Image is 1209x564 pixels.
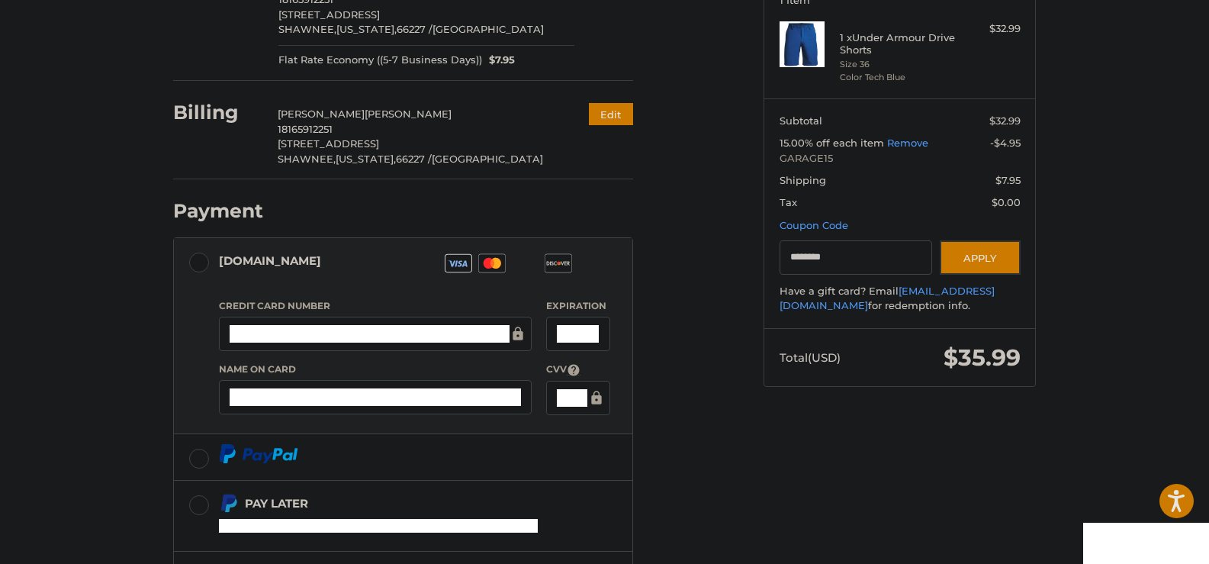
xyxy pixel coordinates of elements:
span: $32.99 [989,114,1021,127]
span: -$4.95 [990,137,1021,149]
span: $35.99 [944,343,1021,372]
label: CVV [546,363,609,377]
li: Color Tech Blue [840,71,957,84]
span: SHAWNEE, [278,23,336,35]
div: $32.99 [960,21,1021,37]
span: [US_STATE], [336,23,397,35]
h2: Payment [173,199,263,223]
span: [US_STATE], [336,153,396,165]
div: Pay Later [245,491,537,516]
img: Pay Later icon [219,494,238,513]
div: Have a gift card? Email for redemption info. [780,284,1021,314]
span: 15.00% off each item [780,137,887,149]
span: $0.00 [992,196,1021,208]
span: Tax [780,196,797,208]
span: [PERSON_NAME] [365,108,452,120]
span: [PERSON_NAME] [278,108,365,120]
img: PayPal icon [219,444,298,463]
span: SHAWNEE, [278,153,336,165]
button: Edit [589,103,633,125]
iframe: Google Customer Reviews [1083,523,1209,564]
span: Subtotal [780,114,822,127]
label: Name on Card [219,363,532,376]
h4: 1 x Under Armour Drive Shorts [840,31,957,56]
span: [STREET_ADDRESS] [278,137,379,150]
li: Size 36 [840,58,957,71]
span: GARAGE15 [780,151,1021,166]
button: Apply [940,240,1021,275]
span: [GEOGRAPHIC_DATA] [432,153,543,165]
span: Shipping [780,174,826,186]
a: Remove [887,137,928,149]
span: 18165912251 [278,123,333,135]
span: [GEOGRAPHIC_DATA] [432,23,544,35]
label: Expiration [546,299,609,313]
iframe: PayPal Message 5 [219,519,538,533]
span: Flat Rate Economy ((5-7 Business Days)) [278,53,482,68]
span: 66227 / [397,23,432,35]
span: 66227 / [396,153,432,165]
a: Coupon Code [780,219,848,231]
span: $7.95 [482,53,516,68]
div: [DOMAIN_NAME] [219,248,321,273]
input: Gift Certificate or Coupon Code [780,240,933,275]
span: $7.95 [995,174,1021,186]
span: Total (USD) [780,350,841,365]
h2: Billing [173,101,262,124]
span: [STREET_ADDRESS] [278,8,380,21]
label: Credit Card Number [219,299,532,313]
